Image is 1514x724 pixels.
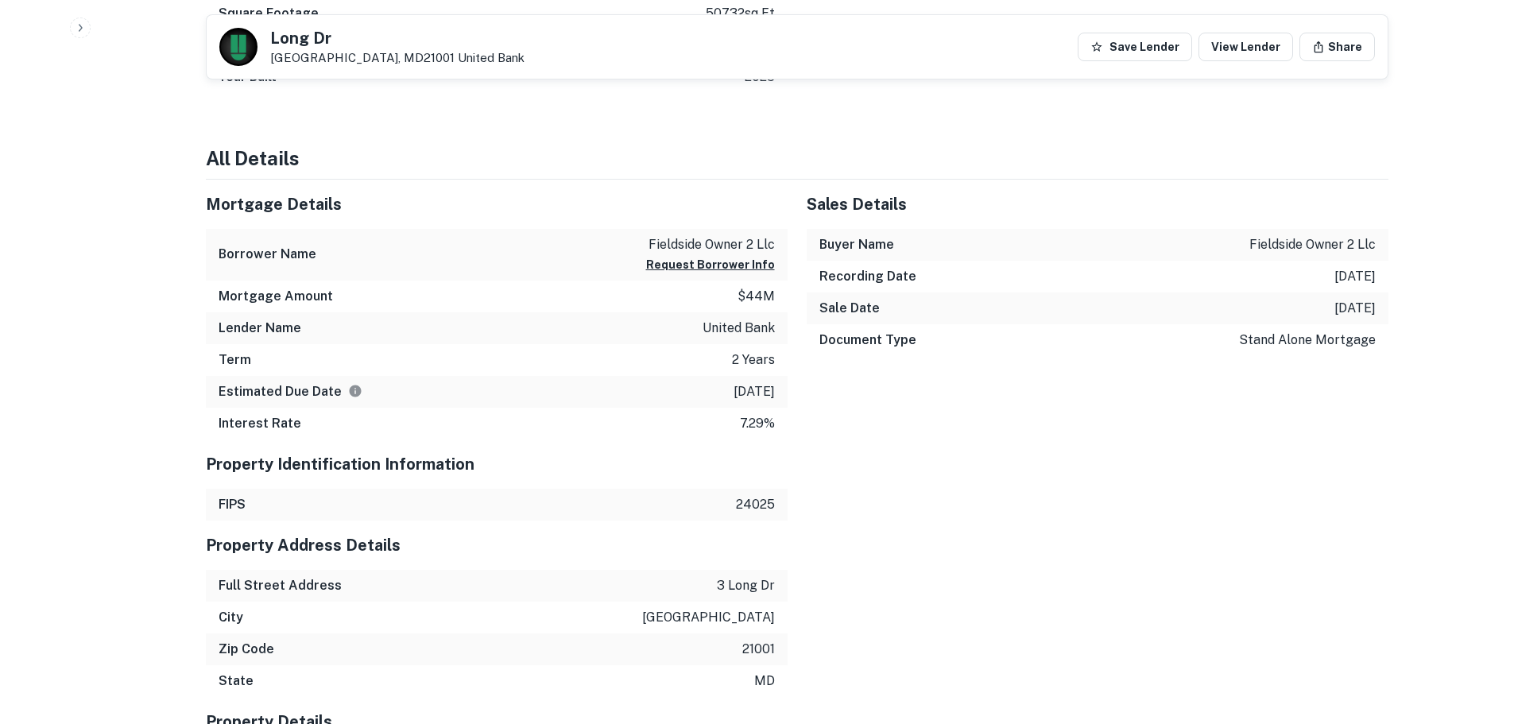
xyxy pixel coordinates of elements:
[734,382,775,401] p: [DATE]
[740,414,775,433] p: 7.29%
[1239,331,1376,350] p: stand alone mortgage
[1299,33,1375,61] button: Share
[706,4,775,23] p: 50732 sq ft
[646,255,775,274] button: Request Borrower Info
[206,192,788,216] h5: Mortgage Details
[703,319,775,338] p: united bank
[219,576,342,595] h6: Full Street Address
[270,51,525,65] p: [GEOGRAPHIC_DATA], MD21001
[219,382,362,401] h6: Estimated Due Date
[1078,33,1192,61] button: Save Lender
[219,4,319,23] h6: Square Footage
[219,350,251,370] h6: Term
[807,192,1388,216] h5: Sales Details
[754,672,775,691] p: md
[219,414,301,433] h6: Interest Rate
[819,331,916,350] h6: Document Type
[1249,235,1376,254] p: fieldside owner 2 llc
[206,144,1388,172] h4: All Details
[219,287,333,306] h6: Mortgage Amount
[206,533,788,557] h5: Property Address Details
[738,287,775,306] p: $44m
[642,608,775,627] p: [GEOGRAPHIC_DATA]
[1334,267,1376,286] p: [DATE]
[742,640,775,659] p: 21001
[458,51,525,64] a: United Bank
[1334,299,1376,318] p: [DATE]
[206,452,788,476] h5: Property Identification Information
[219,319,301,338] h6: Lender Name
[219,672,254,691] h6: State
[717,576,775,595] p: 3 long dr
[1435,597,1514,673] iframe: Chat Widget
[732,350,775,370] p: 2 years
[646,235,775,254] p: fieldside owner 2 llc
[736,495,775,514] p: 24025
[219,640,274,659] h6: Zip Code
[819,299,880,318] h6: Sale Date
[219,495,246,514] h6: FIPS
[348,384,362,398] svg: Estimate is based on a standard schedule for this type of loan.
[1198,33,1293,61] a: View Lender
[270,30,525,46] h5: Long Dr
[219,245,316,264] h6: Borrower Name
[819,267,916,286] h6: Recording Date
[819,235,894,254] h6: Buyer Name
[219,608,243,627] h6: City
